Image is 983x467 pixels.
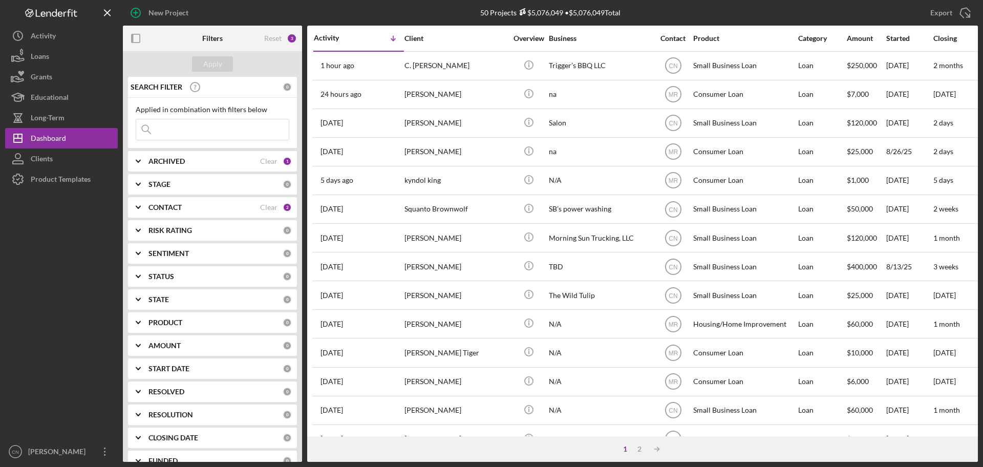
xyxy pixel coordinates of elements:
[668,321,678,328] text: MR
[283,433,292,442] div: 0
[404,110,507,137] div: [PERSON_NAME]
[933,233,960,242] time: 1 month
[123,3,199,23] button: New Project
[798,167,846,194] div: Loan
[693,167,796,194] div: Consumer Loan
[148,388,184,396] b: RESOLVED
[314,34,359,42] div: Activity
[847,147,873,156] span: $25,000
[798,368,846,395] div: Loan
[693,339,796,366] div: Consumer Loan
[31,169,91,192] div: Product Templates
[933,61,963,70] time: 2 months
[798,310,846,337] div: Loan
[693,253,796,280] div: Small Business Loan
[404,81,507,108] div: [PERSON_NAME]
[404,339,507,366] div: [PERSON_NAME] Tiger
[886,224,932,251] div: [DATE]
[798,34,846,43] div: Category
[549,282,651,309] div: The Wild Tulip
[5,108,118,128] button: Long-Term
[669,235,677,242] text: CN
[693,397,796,424] div: Small Business Loan
[283,364,292,373] div: 0
[320,119,343,127] time: 2025-09-02 15:13
[283,249,292,258] div: 0
[283,295,292,304] div: 0
[517,8,563,17] div: $5,076,049
[31,108,65,131] div: Long-Term
[404,253,507,280] div: [PERSON_NAME]
[930,3,952,23] div: Export
[148,180,170,188] b: STAGE
[847,348,873,357] span: $10,000
[320,61,354,70] time: 2025-09-03 16:05
[320,435,343,443] time: 2025-08-21 23:45
[886,196,932,223] div: [DATE]
[31,67,52,90] div: Grants
[847,262,877,271] span: $400,000
[148,365,189,373] b: START DATE
[549,34,651,43] div: Business
[933,320,960,328] time: 1 month
[549,196,651,223] div: SB’s power washing
[886,138,932,165] div: 8/26/25
[203,56,222,72] div: Apply
[933,291,956,300] time: [DATE]
[404,224,507,251] div: [PERSON_NAME]
[886,110,932,137] div: [DATE]
[886,426,932,453] div: [DATE]
[669,407,677,414] text: CN
[283,203,292,212] div: 2
[693,138,796,165] div: Consumer Loan
[283,272,292,281] div: 0
[847,320,873,328] span: $60,000
[12,449,19,455] text: CN
[320,377,343,386] time: 2025-08-22 14:31
[509,34,548,43] div: Overview
[148,411,193,419] b: RESOLUTION
[5,169,118,189] button: Product Templates
[847,34,885,43] div: Amount
[798,52,846,79] div: Loan
[283,341,292,350] div: 0
[148,457,178,465] b: FUNDED
[320,320,343,328] time: 2025-08-22 18:02
[693,34,796,43] div: Product
[320,291,343,300] time: 2025-08-26 20:27
[933,176,953,184] time: 5 days
[847,90,869,98] span: $7,000
[320,147,343,156] time: 2025-09-01 17:56
[480,8,621,17] div: 50 Projects • $5,076,049 Total
[549,397,651,424] div: N/A
[148,249,189,258] b: SENTIMENT
[669,263,677,270] text: CN
[5,67,118,87] button: Grants
[5,46,118,67] a: Loans
[260,157,277,165] div: Clear
[148,157,185,165] b: ARCHIVED
[549,253,651,280] div: TBD
[847,118,877,127] span: $120,000
[148,203,182,211] b: CONTACT
[31,128,66,151] div: Dashboard
[933,90,956,98] time: [DATE]
[404,282,507,309] div: [PERSON_NAME]
[847,291,873,300] span: $25,000
[933,406,960,414] time: 1 month
[148,319,182,327] b: PRODUCT
[798,138,846,165] div: Loan
[847,434,873,443] span: $40,000
[31,26,56,49] div: Activity
[933,118,953,127] time: 2 days
[31,148,53,172] div: Clients
[886,310,932,337] div: [DATE]
[886,368,932,395] div: [DATE]
[886,34,932,43] div: Started
[933,147,953,156] time: 2 days
[933,377,956,386] time: [DATE]
[320,90,361,98] time: 2025-09-02 17:00
[618,445,632,453] div: 1
[404,310,507,337] div: [PERSON_NAME]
